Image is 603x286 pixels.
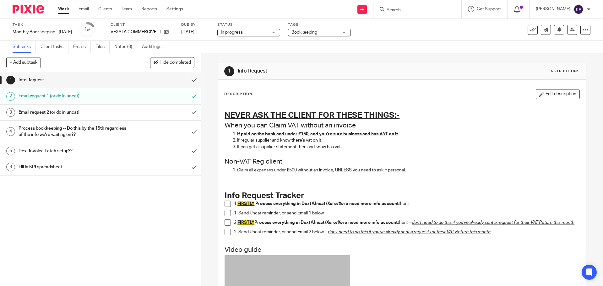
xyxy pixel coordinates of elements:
[141,6,157,12] a: Reports
[181,22,209,27] label: Due by
[237,220,254,225] span: FIRSTLY
[234,210,579,216] p: 1: Send Uncat reminder, or send Email 1 below
[73,41,91,53] a: Emails
[328,230,491,234] u: don't need to do this if you've already sent a request for their VAT Return this month
[237,132,399,136] u: If paid on the bank and under £150, and you're sure business and has VAT on it.
[58,6,69,12] a: Work
[13,29,72,35] div: Monthly Bookkeeping - [DATE]
[19,124,127,140] h1: Process bookkeeping -- Do this by the 15th regardless of the info we're waiting on??
[6,76,15,84] div: 1
[13,41,36,53] a: Subtasks
[234,229,579,235] p: 2: Send Uncat reminder, or send Email 2 below --
[386,8,443,13] input: Search
[6,147,15,155] div: 5
[237,202,254,206] span: FIRSTLY
[536,89,580,99] button: Edit description
[237,167,579,173] p: Claim all expenses under £500 without an invoice, UNLESS you need to ask if personal.
[225,192,304,200] u: Info Request Tracker
[19,146,127,156] h1: Dext Invoice Fetch setup??
[288,22,351,27] label: Tags
[6,57,41,68] button: + Add subtask
[6,127,15,136] div: 4
[217,22,280,27] label: Status
[412,220,574,225] u: don't need to do this if you've already sent a request for their VAT Return this month
[79,6,89,12] a: Email
[224,66,234,76] div: 1
[41,41,68,53] a: Client tasks
[114,41,137,53] a: Notes (0)
[19,162,127,172] h1: Fill in KPI spreadsheet
[477,7,501,11] span: Get Support
[87,28,90,32] small: /6
[6,108,15,117] div: 3
[225,111,399,119] u: NEVER ASK THE CLIENT FOR THESE THINGS:-
[142,41,166,53] a: Audit logs
[13,29,72,35] div: Monthly Bookkeeping - September 2025
[291,30,317,35] span: Bookkeeping
[166,6,183,12] a: Settings
[237,220,398,225] strong: Process everything in Dext/Uncat/Xero/Xero need more info account
[225,245,579,255] h2: Video guide
[224,92,252,97] p: Description
[550,69,580,74] div: Instructions
[13,5,44,13] img: Pixie
[95,41,110,53] a: Files
[234,201,579,207] p: 1: then:
[536,6,570,12] p: [PERSON_NAME]
[19,108,127,117] h1: Email request 2 (or do in uncat)
[150,57,194,68] button: Hide completed
[160,60,191,65] span: Hide completed
[6,163,15,171] div: 6
[237,137,579,143] p: If regular supplier and know there's vat on it.
[225,156,579,167] h2: Non-VAT Reg client
[19,75,127,85] h1: Info Request
[181,30,194,34] span: [DATE]
[237,144,579,150] p: If can get a supplier statement then and know has vat.
[573,4,584,14] img: svg%3E
[111,22,173,27] label: Client
[234,219,579,226] p: 2: then: --
[221,30,243,35] span: In progress
[84,26,90,33] div: 1
[238,68,416,74] h1: Info Request
[98,6,112,12] a: Clients
[255,202,399,206] strong: Process everything in Dext/Uncat/Xero/Xero need more info account
[225,120,579,131] h2: When you can Claim VAT without an invoice
[122,6,132,12] a: Team
[13,22,72,27] label: Task
[19,91,127,101] h1: Email request 1 (or do in uncat)
[6,92,15,101] div: 2
[111,29,161,35] p: VEXSTA COMMERCIVE LTD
